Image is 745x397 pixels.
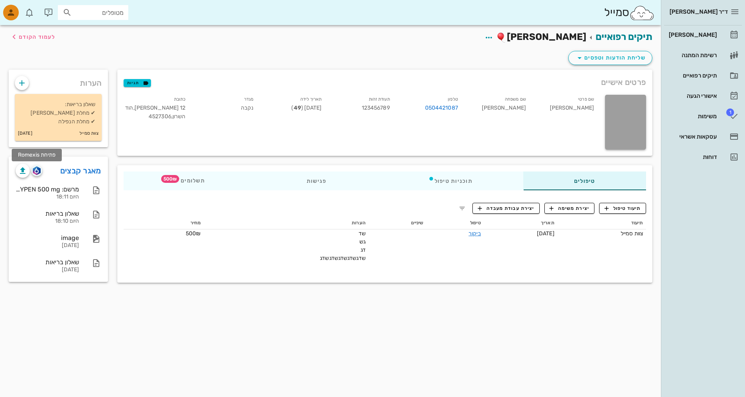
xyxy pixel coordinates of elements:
th: הערות [204,217,369,229]
small: צוות סמייל [79,129,99,138]
button: romexis logo [31,165,42,176]
span: תיעוד טיפול [605,205,641,212]
div: רשימת המתנה [667,52,717,58]
small: תאריך לידה [300,97,322,102]
div: [DATE] [16,267,79,273]
div: [DATE] [16,242,79,249]
span: ד״ר [PERSON_NAME] [670,8,728,15]
a: דוחות [664,148,742,166]
small: [DATE] [18,129,32,138]
span: [DATE] [537,230,555,237]
small: כתובת [174,97,186,102]
div: משימות [667,113,717,119]
div: דוחות [667,154,717,160]
th: טיפול [426,217,484,229]
button: יצירת עבודת מעבדה [472,203,539,214]
small: שם משפחה [505,97,526,102]
p: שאלון בריאות: ✔ מחלת [PERSON_NAME] ✔ מחלת הנפילה [21,100,95,126]
small: תעודת זהות [369,97,390,102]
span: 4527306 [149,113,171,120]
a: 0504421087 [425,104,458,112]
span: יצירת משימה [549,205,589,212]
div: מרשם: cap.MOXYPEN 500 mg [16,186,79,193]
small: שם פרטי [578,97,594,102]
div: פגישות [256,171,377,190]
img: romexis logo [33,166,40,175]
div: שאלון בריאות [16,258,79,266]
span: הוד השרון [125,105,185,120]
span: [PERSON_NAME] [507,31,586,42]
span: , [171,113,172,120]
a: תיקים רפואיים [596,31,652,42]
th: שיניים [369,217,427,229]
strong: 49 [294,105,301,111]
span: , [133,105,135,111]
th: מחיר [124,217,204,229]
a: אישורי הגעה [664,87,742,105]
span: לעמוד הקודם [19,34,55,40]
a: [PERSON_NAME] [664,25,742,44]
a: מאגר קבצים [60,164,101,177]
div: אישורי הגעה [667,93,717,99]
div: היום 18:11 [16,194,79,200]
div: נקבה [192,93,260,126]
div: היום 18:10 [16,218,79,225]
th: תיעוד [558,217,646,229]
small: מגדר [244,97,253,102]
th: תאריך [484,217,558,229]
img: SmileCloud logo [629,5,655,21]
img: ballon.2b982a8d.png [497,32,507,43]
span: תגיות [127,79,147,87]
button: לעמוד הקודם [9,30,55,44]
button: יצירת משימה [544,203,595,214]
span: 123456789 [362,105,390,111]
div: תוכניות טיפול [377,171,523,190]
button: תגיות [124,79,151,87]
div: [PERSON_NAME] [532,93,600,126]
div: תיקים רפואיים [667,72,717,79]
div: [PERSON_NAME] [464,93,532,126]
a: ביקור [469,230,481,237]
a: עסקאות אשראי [664,127,742,146]
div: [PERSON_NAME] [667,32,717,38]
span: פרטים אישיים [601,76,646,88]
a: רשימת המתנה [664,46,742,65]
div: צוות סמייל [561,229,643,238]
span: 500₪ [186,230,201,237]
div: הערות [9,70,108,92]
span: תג [23,6,28,11]
span: [DATE] ( ) [291,105,321,111]
span: שד גש דג שדגשדגשדגשדגשדג [320,230,366,262]
div: עסקאות אשראי [667,134,717,140]
span: 12 [PERSON_NAME] [133,105,186,111]
a: תיקים רפואיים [664,66,742,85]
div: טיפולים [523,171,646,190]
span: תג [726,108,734,116]
button: שליחת הודעות וטפסים [568,51,652,65]
span: שליחת הודעות וטפסים [575,53,646,63]
a: תגמשימות [664,107,742,126]
div: סמייל [604,4,655,21]
div: שאלון בריאות [16,210,79,217]
span: תשלומים [174,178,205,184]
span: יצירת עבודת מעבדה [478,205,534,212]
span: תג [161,175,179,183]
button: תיעוד טיפול [599,203,646,214]
div: image [16,234,79,242]
small: טלפון [448,97,458,102]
